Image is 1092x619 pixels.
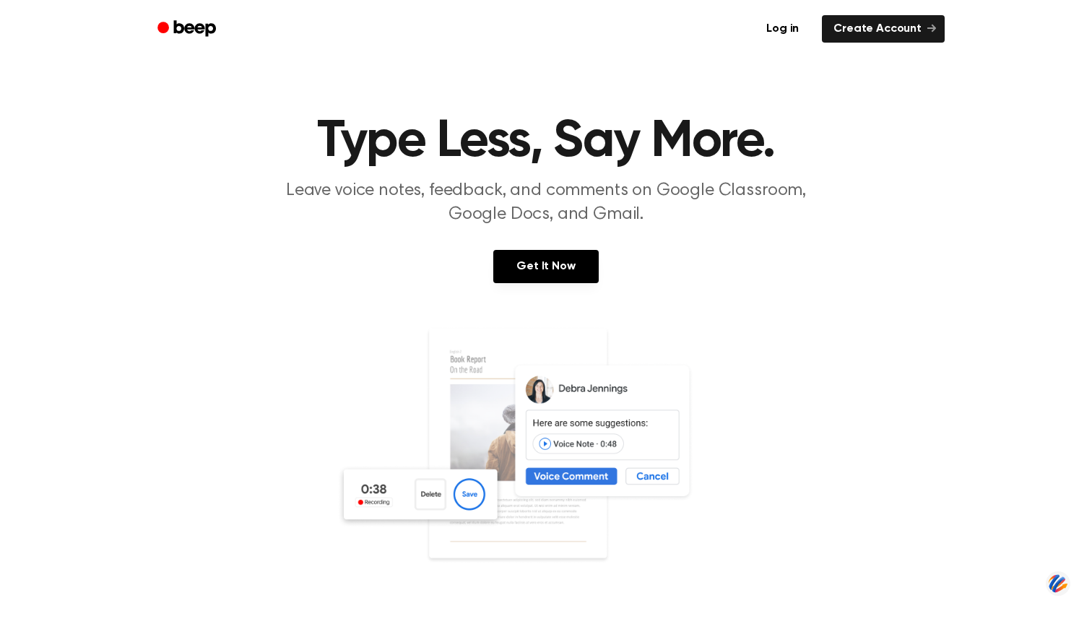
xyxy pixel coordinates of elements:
[752,12,813,46] a: Log in
[1046,571,1070,597] img: svg+xml;base64,PHN2ZyB3aWR0aD0iNDQiIGhlaWdodD0iNDQiIHZpZXdCb3g9IjAgMCA0NCA0NCIgZmlsbD0ibm9uZSIgeG...
[269,179,823,227] p: Leave voice notes, feedback, and comments on Google Classroom, Google Docs, and Gmail.
[147,15,229,43] a: Beep
[176,116,916,168] h1: Type Less, Say More.
[493,250,598,283] a: Get It Now
[822,15,945,43] a: Create Account
[337,326,755,604] img: Voice Comments on Docs and Recording Widget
